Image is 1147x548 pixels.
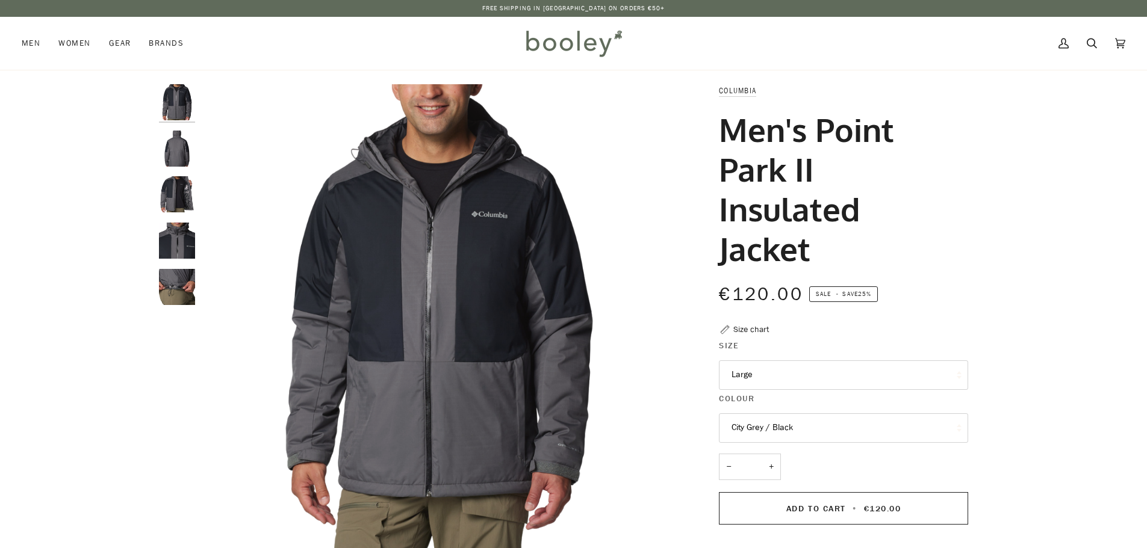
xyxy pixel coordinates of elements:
div: Size chart [733,323,769,336]
button: Large [719,360,968,390]
span: Colour [719,392,754,405]
span: Sale [816,289,831,298]
img: Booley [521,26,626,61]
span: Size [719,339,739,352]
input: Quantity [719,454,781,481]
span: Men [22,37,40,49]
p: Free Shipping in [GEOGRAPHIC_DATA] on Orders €50+ [482,4,665,13]
span: €120.00 [864,503,901,514]
img: Columbia Men's Point Park II Insulated Jacket City Grey/Black - Booley Galway [159,131,195,167]
button: Add to Cart • €120.00 [719,492,968,525]
span: 25% [858,289,871,298]
span: • [849,503,860,514]
span: Women [58,37,90,49]
a: Brands [140,17,193,70]
h1: Men's Point Park II Insulated Jacket [719,109,959,269]
a: Men [22,17,49,70]
img: Columbia Men's Point Park II Insulated Jacket City Grey/Black - Booley Galway [159,176,195,212]
span: Save [809,286,878,302]
img: Columbia Men's Point Park II Insulated Jacket City Grey/Black - Booley Galway [159,223,195,259]
span: €120.00 [719,282,803,307]
a: Gear [100,17,140,70]
img: Columbia Men's Point Park II Insulated Jacket City Grey/Black - Booley Galway [159,269,195,305]
button: + [762,454,781,481]
span: Brands [149,37,184,49]
span: Gear [109,37,131,49]
button: City Grey / Black [719,413,968,443]
img: Columbia Men's Point Park II Insulated Jacket City Grey/Black - Booley Galway [159,84,195,120]
a: Columbia [719,85,756,96]
button: − [719,454,738,481]
span: Add to Cart [786,503,846,514]
em: • [833,289,842,298]
a: Women [49,17,99,70]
